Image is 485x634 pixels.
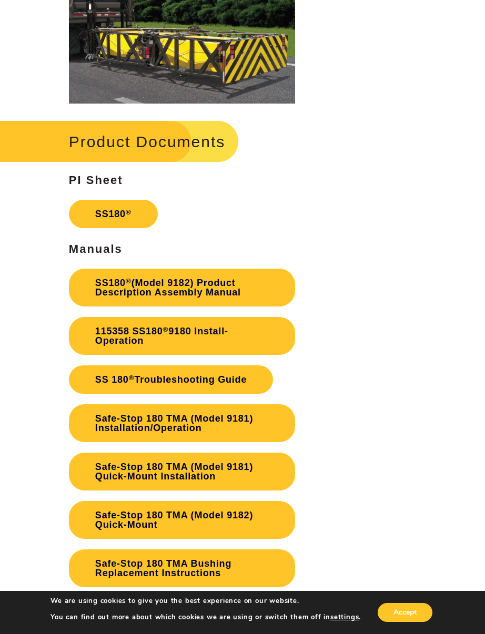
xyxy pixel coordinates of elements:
a: Safe-Stop 180 TMA (Model 9181) Quick-Mount Installation [69,453,295,490]
strong: Manuals [69,242,123,255]
sup: ® [129,374,135,382]
p: You can find out more about which cookies we are using or switch them off in . [50,612,361,622]
p: We are using cookies to give you the best experience on our website. [50,596,361,606]
a: Safe-Stop 180 TMA Bushing Replacement Instructions [69,549,295,587]
a: SS180® [69,200,158,228]
a: SS180®(Model 9182) Product Description Assembly Manual [69,269,295,306]
a: SS 180®Troubleshooting Guide [69,365,273,394]
sup: ® [126,208,132,216]
a: Safe-Stop 180 TMA (Model 9182) Quick-Mount [69,501,295,539]
a: 115358 SS180®9180 Install-Operation [69,317,295,355]
a: Safe-Stop 180 TMA (Model 9181) Installation/Operation [69,404,295,442]
button: settings [330,612,359,622]
sup: ® [126,277,132,285]
button: Accept [378,603,432,622]
sup: ® [163,325,169,333]
strong: PI Sheet [69,173,123,187]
